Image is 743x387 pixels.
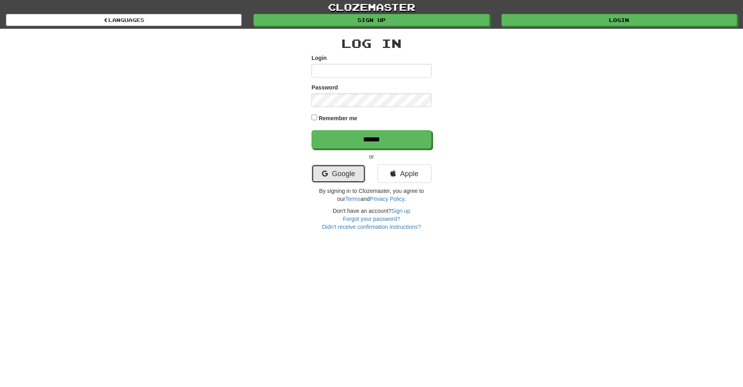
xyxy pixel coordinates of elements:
a: Login [501,14,737,26]
a: Languages [6,14,242,26]
p: By signing in to Clozemaster, you agree to our and . [312,187,431,203]
label: Login [312,54,327,62]
a: Google [312,165,366,183]
a: Forgot your password? [343,216,400,222]
p: or [312,153,431,161]
label: Remember me [319,114,358,122]
div: Don't have an account? [312,207,431,231]
a: Sign up [391,208,410,214]
h2: Log In [312,37,431,50]
label: Password [312,83,338,91]
a: Privacy Policy [370,196,404,202]
a: Sign up [254,14,489,26]
a: Terms [345,196,360,202]
a: Didn't receive confirmation instructions? [322,224,421,230]
a: Apple [377,165,431,183]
